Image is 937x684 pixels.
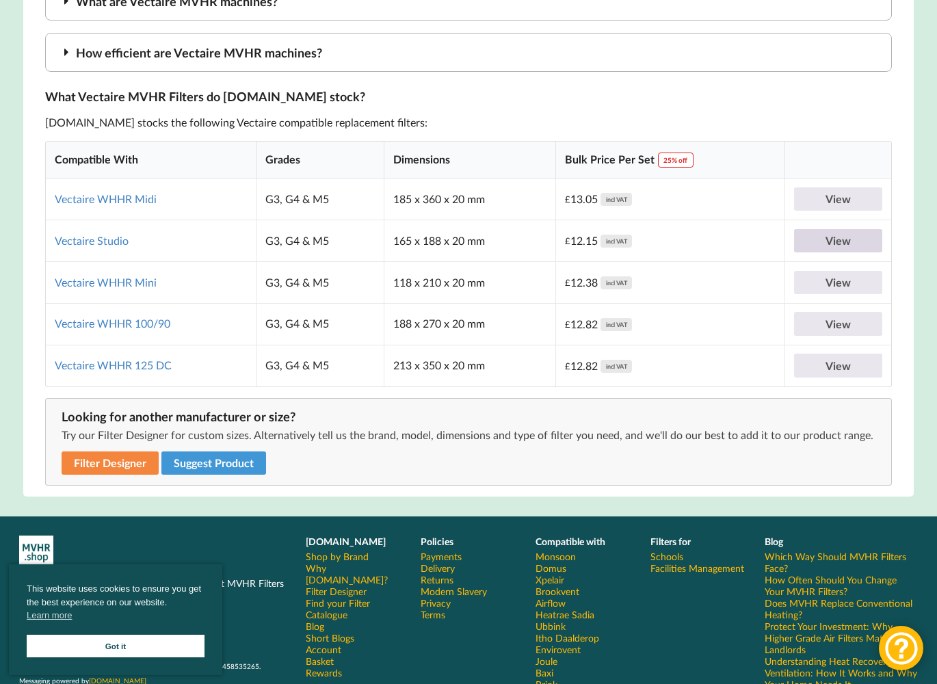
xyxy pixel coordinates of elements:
[306,536,386,547] b: [DOMAIN_NAME]
[794,312,882,336] a: View
[421,597,451,609] a: Privacy
[565,317,570,332] span: £
[384,179,555,220] td: 185 x 360 x 20 mm
[9,564,222,675] div: cookieconsent
[62,451,159,475] a: Filter Designer
[601,235,632,248] div: incl VAT
[306,632,354,644] a: Short Blogs
[384,261,555,303] td: 118 x 210 x 20 mm
[27,609,72,622] a: cookies - Learn more
[384,345,555,386] td: 213 x 350 x 20 mm
[306,609,347,620] a: Catalogue
[565,358,632,374] div: 12.82
[794,354,882,378] a: View
[555,142,784,179] th: Bulk Price Per Set
[565,317,632,332] div: 12.82
[536,667,553,679] a: Baxi
[536,632,599,644] a: Itho Daalderop
[306,551,369,562] a: Shop by Brand
[565,233,632,249] div: 12.15
[62,428,875,443] p: Try our Filter Designer for custom sizes. Alternatively tell us the brand, model, dimensions and ...
[306,586,367,597] a: Filter Designer
[27,582,204,626] span: This website uses cookies to ensure you get the best experience on our website.
[55,317,170,330] a: Vectaire WHHR 100/90
[765,574,918,597] a: How Often Should You Change Your MVHR Filters?
[306,644,341,655] a: Account
[601,318,632,331] div: incl VAT
[536,536,605,547] b: Compatible with
[62,409,875,425] div: Looking for another manufacturer or size?
[536,609,594,620] a: Heatrae Sadia
[256,261,384,303] td: G3, G4 & M5
[421,536,453,547] b: Policies
[765,551,918,574] a: Which Way Should MVHR Filters Face?
[565,192,570,207] span: £
[658,153,694,168] span: 25% off
[55,234,129,247] a: Vectaire Studio
[601,193,632,206] div: incl VAT
[536,562,566,574] a: Domus
[45,115,892,131] p: [DOMAIN_NAME] stocks the following Vectaire compatible replacement filters:
[536,644,581,655] a: Envirovent
[565,358,570,374] span: £
[601,276,632,289] div: incl VAT
[794,271,882,295] a: View
[46,142,256,179] th: Compatible With
[601,360,632,373] div: incl VAT
[421,609,445,620] a: Terms
[421,562,455,574] a: Delivery
[55,358,172,371] a: Vectaire WHHR 125 DC
[565,275,570,291] span: £
[421,574,453,586] a: Returns
[565,233,570,249] span: £
[536,655,557,667] a: Joule
[536,551,576,562] a: Monsoon
[794,187,882,211] a: View
[27,635,204,657] a: Got it cookie
[384,142,555,179] th: Dimensions
[306,597,370,609] a: Find your Filter
[306,667,342,679] a: Rewards
[161,451,266,475] button: Suggest Product
[794,229,882,253] a: View
[384,220,555,261] td: 165 x 188 x 20 mm
[421,551,462,562] a: Payments
[306,655,334,667] a: Basket
[650,536,691,547] b: Filters for
[256,220,384,261] td: G3, G4 & M5
[765,620,918,655] a: Protect Your Investment: Why Higher Grade Air Filters Matter for Landlords
[536,597,566,609] a: Airflow
[19,536,53,570] img: mvhr-inverted.png
[256,303,384,345] td: G3, G4 & M5
[306,620,324,632] a: Blog
[765,597,918,620] a: Does MVHR Replace Conventional Heating?
[55,192,157,205] a: Vectaire WHHR Midi
[45,89,892,105] h3: What Vectaire MVHR Filters do [DOMAIN_NAME] stock?
[384,303,555,345] td: 188 x 270 x 20 mm
[256,179,384,220] td: G3, G4 & M5
[421,586,487,597] a: Modern Slavery
[306,562,401,586] a: Why [DOMAIN_NAME]?
[565,275,632,291] div: 12.38
[650,551,683,562] a: Schools
[55,276,157,289] a: Vectaire WHHR Mini
[765,536,783,547] b: Blog
[256,345,384,386] td: G3, G4 & M5
[256,142,384,179] th: Grades
[536,574,564,586] a: Xpelair
[45,33,892,72] div: How efficient are Vectaire MVHR machines?
[536,586,579,597] a: Brookvent
[565,192,632,207] div: 13.05
[650,562,744,574] a: Facilities Management
[536,620,566,632] a: Ubbink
